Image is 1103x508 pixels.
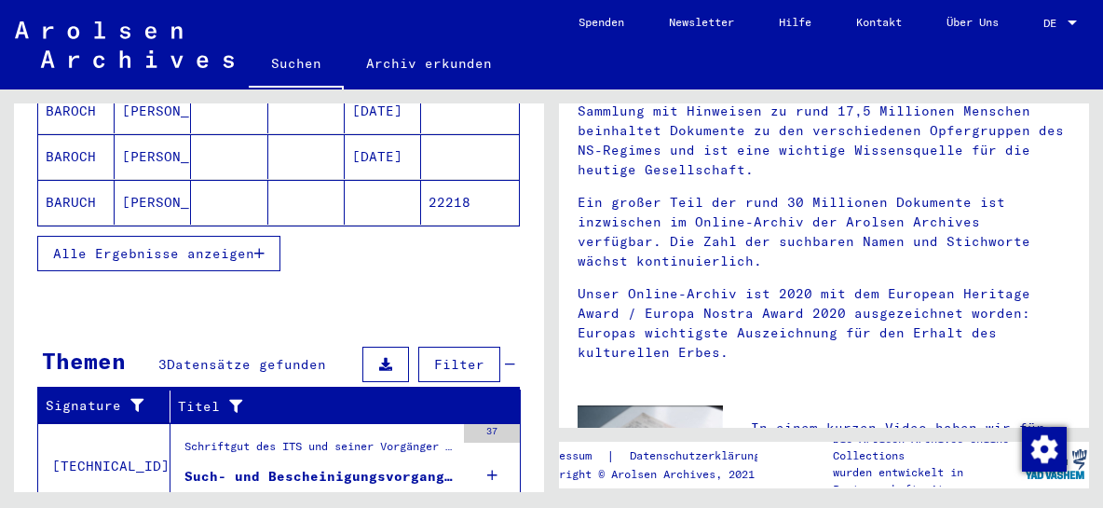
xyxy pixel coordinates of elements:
p: Die Arolsen Archives Online-Collections [833,431,1023,464]
span: Datensätze gefunden [167,356,326,373]
div: Titel [178,391,497,421]
a: Datenschutzerklärung [615,446,783,466]
mat-cell: BARUCH [38,180,115,225]
a: Suchen [249,41,344,89]
p: wurden entwickelt in Partnerschaft mit [833,464,1023,498]
img: Zustimmung ändern [1022,427,1067,472]
mat-cell: [PERSON_NAME] [115,134,191,179]
div: Themen [42,344,126,378]
mat-cell: BAROCH [38,134,115,179]
div: 37 [464,424,520,443]
mat-cell: 22218 [421,180,519,225]
img: Arolsen_neg.svg [15,21,234,68]
p: In einem kurzen Video haben wir für Sie die wichtigsten Tipps für die Suche im Online-Archiv zusa... [751,419,1070,497]
p: Die Arolsen Archives sind ein internationales Zentrum über NS-Verfolgung mit dem weltweit umfasse... [578,43,1070,180]
mat-cell: [PERSON_NAME] [115,180,191,225]
a: Impressum [533,446,606,466]
p: Ein großer Teil der rund 30 Millionen Dokumente ist inzwischen im Online-Archiv der Arolsen Archi... [578,193,1070,271]
div: | [533,446,783,466]
p: Unser Online-Archiv ist 2020 mit dem European Heritage Award / Europa Nostra Award 2020 ausgezeic... [578,284,1070,363]
mat-cell: [DATE] [345,134,421,179]
div: Such- und Bescheinigungsvorgang Nr. 100.202 für [PERSON_NAME] geboren [DEMOGRAPHIC_DATA] [184,467,455,487]
img: video.jpg [578,405,723,485]
mat-cell: [PERSON_NAME] [115,89,191,133]
div: Signature [46,396,146,416]
span: DE [1043,17,1064,30]
div: Titel [178,397,474,417]
mat-cell: BAROCH [38,89,115,133]
a: Archiv erkunden [344,41,514,86]
span: 3 [158,356,167,373]
button: Filter [418,347,500,382]
div: Schriftgut des ITS und seiner Vorgänger > Bearbeitung von Anfragen > Fallbezogene [MEDICAL_DATA] ... [184,438,455,464]
span: Filter [434,356,484,373]
div: Zustimmung ändern [1021,426,1066,471]
span: Alle Ergebnisse anzeigen [53,245,254,262]
mat-cell: [DATE] [345,89,421,133]
div: Signature [46,391,170,421]
button: Alle Ergebnisse anzeigen [37,236,280,271]
p: Copyright © Arolsen Archives, 2021 [533,466,783,483]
